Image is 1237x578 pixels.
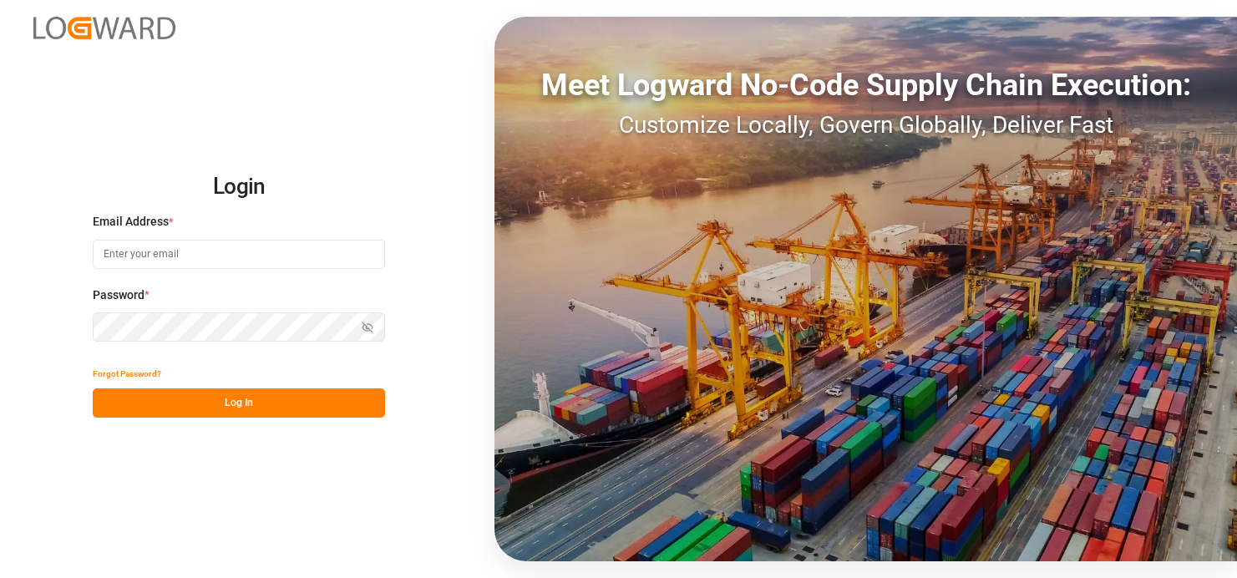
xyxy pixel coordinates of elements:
[93,160,385,214] h2: Login
[93,286,144,304] span: Password
[33,17,175,39] img: Logward_new_orange.png
[494,63,1237,108] div: Meet Logward No-Code Supply Chain Execution:
[93,213,169,231] span: Email Address
[93,388,385,418] button: Log In
[93,359,161,388] button: Forgot Password?
[93,240,385,269] input: Enter your email
[494,108,1237,143] div: Customize Locally, Govern Globally, Deliver Fast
